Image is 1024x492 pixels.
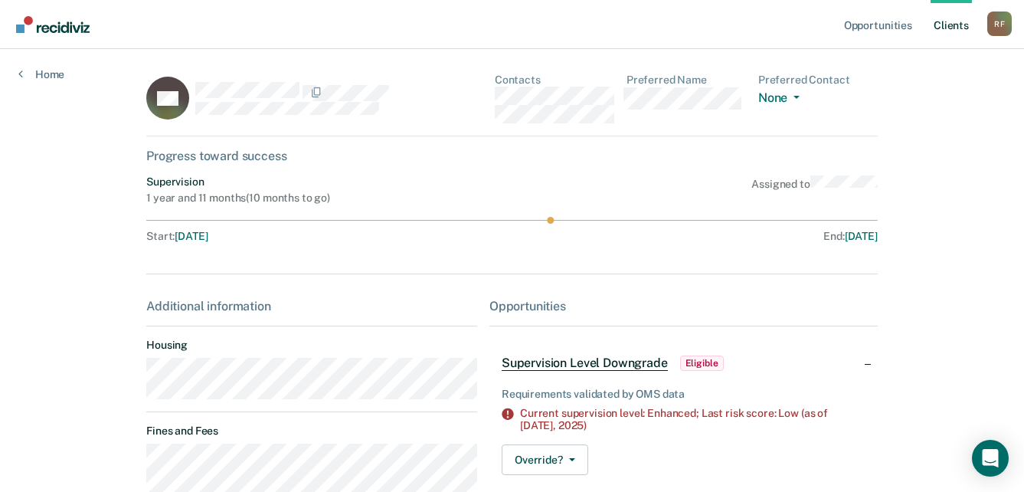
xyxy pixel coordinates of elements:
span: Supervision Level Downgrade [502,356,668,371]
button: None [758,90,806,108]
button: Override? [502,444,588,475]
a: Home [18,67,64,81]
div: Supervision Level DowngradeEligible [489,339,878,388]
dt: Fines and Fees [146,425,477,438]
div: Supervision [146,175,330,189]
span: 2025) [558,419,587,431]
div: Opportunities [489,299,878,313]
div: 1 year and 11 months ( 10 months to go ) [146,192,330,205]
div: Open Intercom Messenger [972,440,1009,477]
button: Profile dropdown button [987,11,1012,36]
div: Progress toward success [146,149,878,163]
span: [DATE] [175,230,208,242]
img: Recidiviz [16,16,90,33]
span: [DATE] [845,230,878,242]
div: Additional information [146,299,477,313]
div: Assigned to [751,175,878,205]
div: Current supervision level: Enhanced; Last risk score: Low (as of [DATE], [520,407,865,433]
div: End : [519,230,878,243]
dt: Housing [146,339,477,352]
dt: Preferred Contact [758,74,878,87]
div: R F [987,11,1012,36]
div: Requirements validated by OMS data [502,388,865,401]
dt: Contacts [495,74,614,87]
dt: Preferred Name [627,74,746,87]
div: Start : [146,230,512,243]
span: Eligible [680,356,724,371]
